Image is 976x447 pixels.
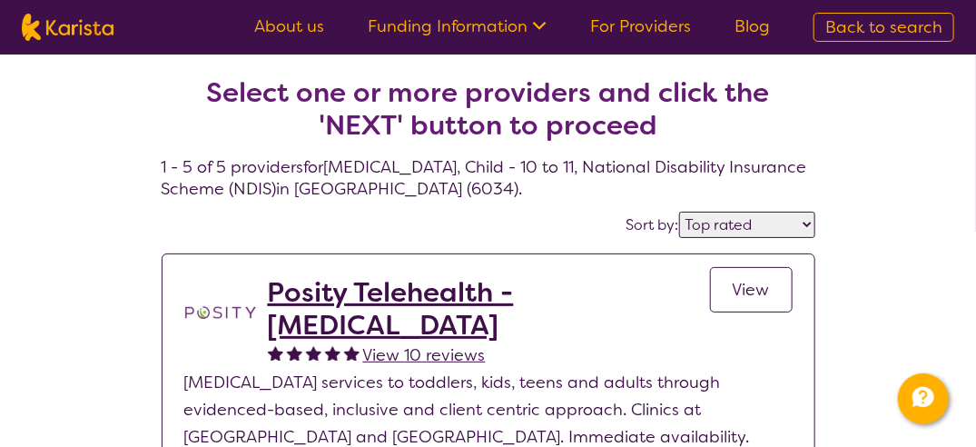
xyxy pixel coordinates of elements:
[733,279,770,301] span: View
[710,267,793,313] a: View
[268,276,710,342] a: Posity Telehealth - [MEDICAL_DATA]
[898,373,949,424] button: Channel Menu
[626,215,679,234] label: Sort by:
[813,13,954,42] a: Back to search
[162,33,815,200] h4: 1 - 5 of 5 providers for [MEDICAL_DATA] , Child - 10 to 11 , National Disability Insurance Scheme...
[734,15,770,37] a: Blog
[254,15,324,37] a: About us
[184,276,257,349] img: t1bslo80pcylnzwjhndq.png
[287,345,302,361] img: fullstar
[363,344,486,366] span: View 10 reviews
[344,345,360,361] img: fullstar
[325,345,340,361] img: fullstar
[306,345,321,361] img: fullstar
[363,342,486,369] a: View 10 reviews
[183,76,794,142] h2: Select one or more providers and click the 'NEXT' button to proceed
[590,15,691,37] a: For Providers
[368,15,547,37] a: Funding Information
[825,16,942,38] span: Back to search
[268,345,283,361] img: fullstar
[22,14,113,41] img: Karista logo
